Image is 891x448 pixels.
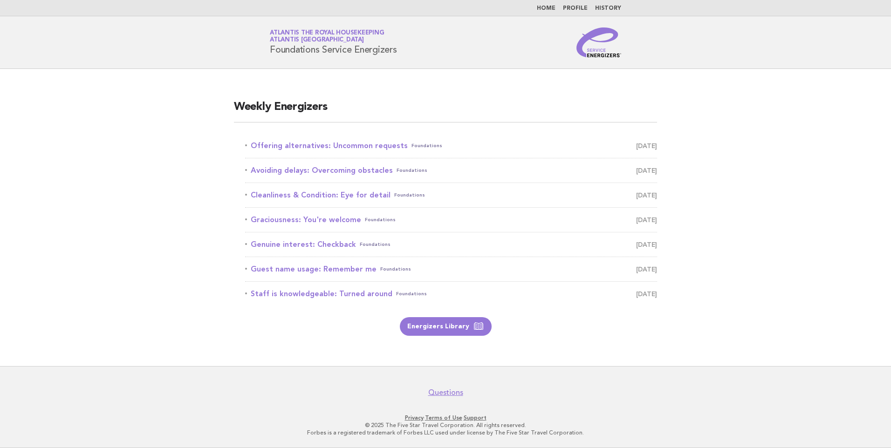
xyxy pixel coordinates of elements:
[245,213,657,226] a: Graciousness: You're welcomeFoundations [DATE]
[245,238,657,251] a: Genuine interest: CheckbackFoundations [DATE]
[160,429,731,436] p: Forbes is a registered trademark of Forbes LLC used under license by The Five Star Travel Corpora...
[270,30,384,43] a: Atlantis the Royal HousekeepingAtlantis [GEOGRAPHIC_DATA]
[636,164,657,177] span: [DATE]
[425,414,462,421] a: Terms of Use
[576,27,621,57] img: Service Energizers
[411,139,442,152] span: Foundations
[365,213,396,226] span: Foundations
[394,189,425,202] span: Foundations
[636,263,657,276] span: [DATE]
[234,100,657,122] h2: Weekly Energizers
[400,317,492,336] a: Energizers Library
[160,414,731,421] p: · ·
[245,263,657,276] a: Guest name usage: Remember meFoundations [DATE]
[245,287,657,300] a: Staff is knowledgeable: Turned aroundFoundations [DATE]
[636,139,657,152] span: [DATE]
[636,213,657,226] span: [DATE]
[636,287,657,300] span: [DATE]
[636,189,657,202] span: [DATE]
[396,287,427,300] span: Foundations
[595,6,621,11] a: History
[360,238,391,251] span: Foundations
[270,37,364,43] span: Atlantis [GEOGRAPHIC_DATA]
[636,238,657,251] span: [DATE]
[160,421,731,429] p: © 2025 The Five Star Travel Corporation. All rights reserved.
[537,6,555,11] a: Home
[245,139,657,152] a: Offering alternatives: Uncommon requestsFoundations [DATE]
[563,6,588,11] a: Profile
[405,414,424,421] a: Privacy
[380,263,411,276] span: Foundations
[397,164,427,177] span: Foundations
[428,388,463,397] a: Questions
[245,189,657,202] a: Cleanliness & Condition: Eye for detailFoundations [DATE]
[245,164,657,177] a: Avoiding delays: Overcoming obstaclesFoundations [DATE]
[464,414,487,421] a: Support
[270,30,397,54] h1: Foundations Service Energizers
